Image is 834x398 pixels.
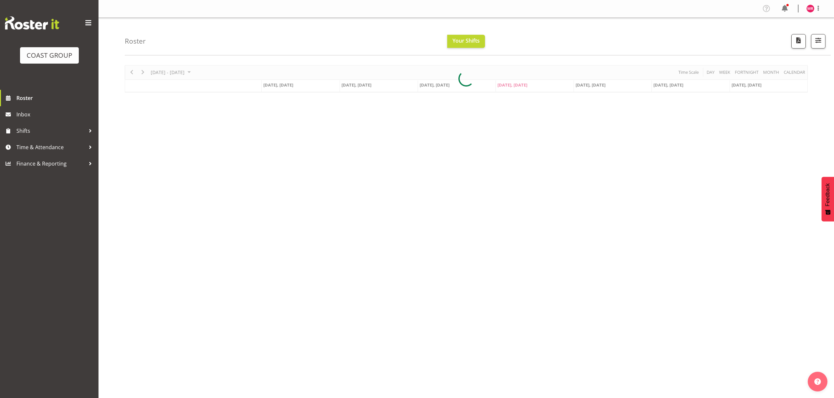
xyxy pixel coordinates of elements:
h4: Roster [125,37,146,45]
img: mathew-rolle10807.jpg [806,5,814,12]
span: Time & Attendance [16,142,85,152]
span: Your Shifts [452,37,480,44]
span: Feedback [825,183,831,206]
span: Inbox [16,109,95,119]
img: help-xxl-2.png [814,378,821,385]
button: Your Shifts [447,35,485,48]
button: Filter Shifts [811,34,825,49]
span: Shifts [16,126,85,136]
span: Roster [16,93,95,103]
div: COAST GROUP [27,50,72,60]
button: Download a PDF of the roster according to the set date range. [791,34,806,49]
img: Rosterit website logo [5,16,59,30]
span: Finance & Reporting [16,159,85,169]
button: Feedback - Show survey [822,177,834,221]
